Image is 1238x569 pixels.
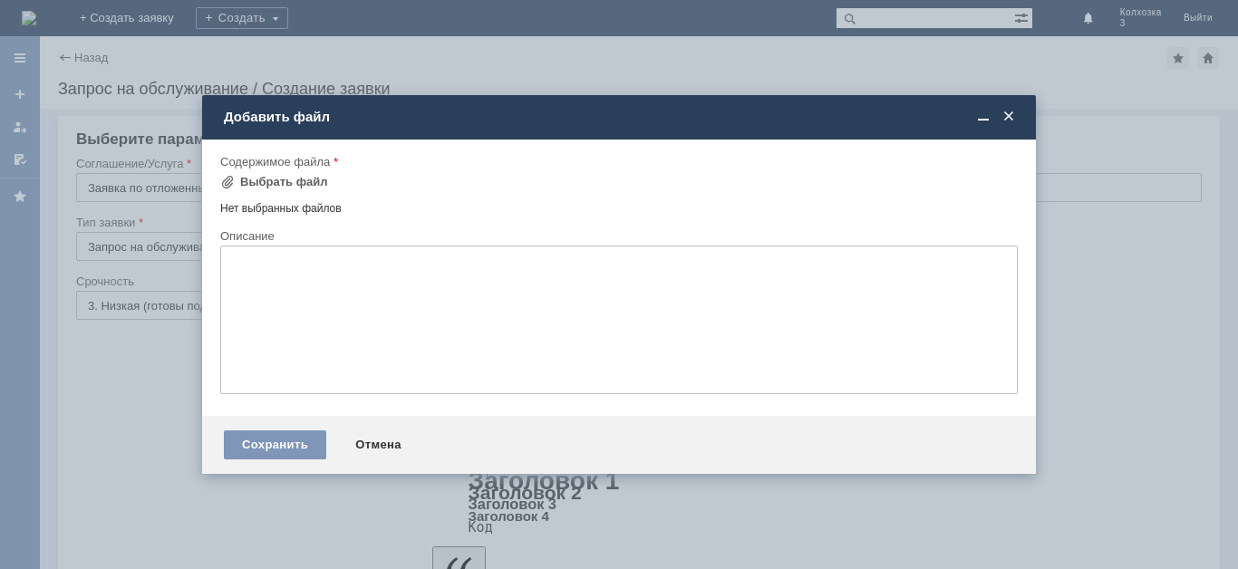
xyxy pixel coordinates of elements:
div: Описание [220,230,1014,242]
span: Свернуть (Ctrl + M) [974,109,992,125]
div: удалите пожалуйста отложенные чеки [7,7,265,22]
div: Выбрать файл [240,175,328,189]
span: Закрыть [1000,109,1018,125]
div: Добавить файл [224,109,1018,125]
div: Нет выбранных файлов [220,195,1018,216]
div: Содержимое файла [220,156,1014,168]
